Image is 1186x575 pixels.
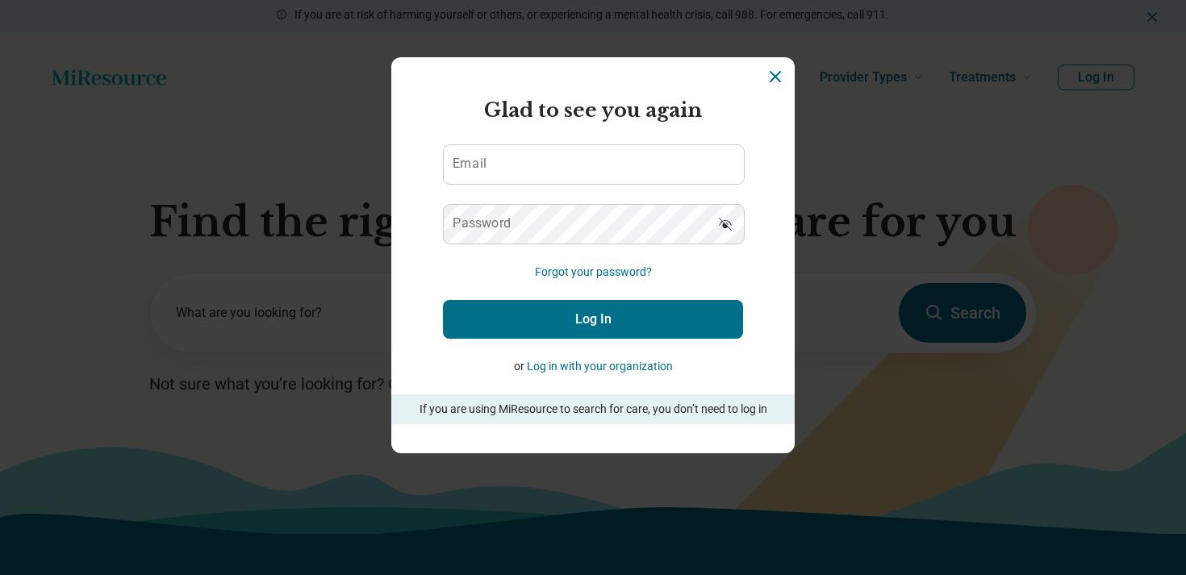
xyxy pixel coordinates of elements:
section: Login Dialog [391,57,795,453]
p: If you are using MiResource to search for care, you don’t need to log in [414,401,772,418]
label: Password [453,217,511,230]
label: Email [453,157,487,170]
button: Show password [708,204,743,243]
button: Dismiss [766,67,785,86]
button: Forgot your password? [535,264,652,281]
p: or [443,358,743,375]
h2: Glad to see you again [443,96,743,125]
button: Log in with your organization [527,358,673,375]
button: Log In [443,300,743,339]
